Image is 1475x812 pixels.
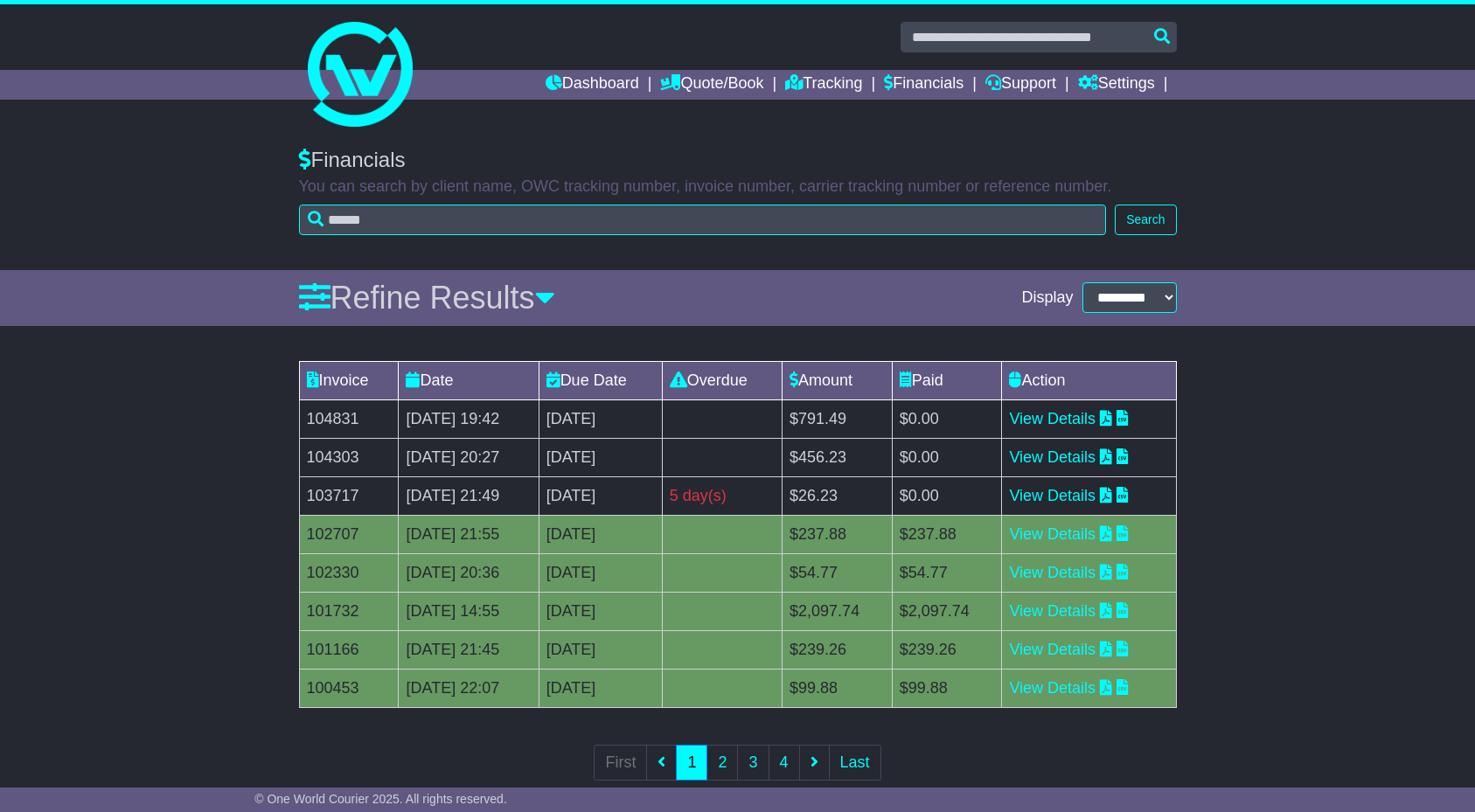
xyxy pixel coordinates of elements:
[399,515,539,553] td: [DATE] 21:55
[1002,361,1176,399] td: Action
[1009,487,1096,504] a: View Details
[299,177,1177,197] p: You can search by client name, OWC tracking number, invoice number, carrier tracking number or re...
[892,553,1002,592] td: $54.77
[892,438,1002,476] td: $0.00
[299,515,399,553] td: 102707
[539,361,662,399] td: Due Date
[783,361,893,399] td: Amount
[1078,70,1155,100] a: Settings
[399,399,539,438] td: [DATE] 19:42
[299,148,1177,173] div: Financials
[1009,641,1096,658] a: View Details
[892,669,1002,707] td: $99.88
[783,630,893,669] td: $239.26
[299,553,399,592] td: 102330
[399,438,539,476] td: [DATE] 20:27
[299,669,399,707] td: 100453
[1009,564,1096,581] a: View Details
[539,669,662,707] td: [DATE]
[299,280,555,316] a: Refine Results
[399,553,539,592] td: [DATE] 20:36
[539,553,662,592] td: [DATE]
[539,515,662,553] td: [DATE]
[783,669,893,707] td: $99.88
[254,792,507,806] span: © One World Courier 2025. All rights reserved.
[1009,410,1096,427] a: View Details
[1009,602,1096,620] a: View Details
[299,476,399,515] td: 103717
[399,476,539,515] td: [DATE] 21:49
[783,553,893,592] td: $54.77
[737,745,769,781] a: 3
[706,745,738,781] a: 2
[670,484,775,508] div: 5 day(s)
[1115,205,1176,235] button: Search
[769,745,800,781] a: 4
[892,592,1002,630] td: $2,097.74
[892,399,1002,438] td: $0.00
[785,70,862,100] a: Tracking
[829,745,881,781] a: Last
[1009,525,1096,543] a: View Details
[783,592,893,630] td: $2,097.74
[892,515,1002,553] td: $237.88
[892,630,1002,669] td: $239.26
[783,476,893,515] td: $26.23
[539,399,662,438] td: [DATE]
[662,361,782,399] td: Overdue
[892,476,1002,515] td: $0.00
[783,515,893,553] td: $237.88
[546,70,639,100] a: Dashboard
[399,592,539,630] td: [DATE] 14:55
[299,399,399,438] td: 104831
[399,361,539,399] td: Date
[884,70,964,100] a: Financials
[299,361,399,399] td: Invoice
[660,70,763,100] a: Quote/Book
[399,630,539,669] td: [DATE] 21:45
[676,745,707,781] a: 1
[299,592,399,630] td: 101732
[892,361,1002,399] td: Paid
[399,669,539,707] td: [DATE] 22:07
[539,476,662,515] td: [DATE]
[299,630,399,669] td: 101166
[1021,288,1073,308] span: Display
[299,438,399,476] td: 104303
[1009,679,1096,697] a: View Details
[783,438,893,476] td: $456.23
[539,630,662,669] td: [DATE]
[539,592,662,630] td: [DATE]
[539,438,662,476] td: [DATE]
[1009,448,1096,466] a: View Details
[985,70,1056,100] a: Support
[783,399,893,438] td: $791.49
